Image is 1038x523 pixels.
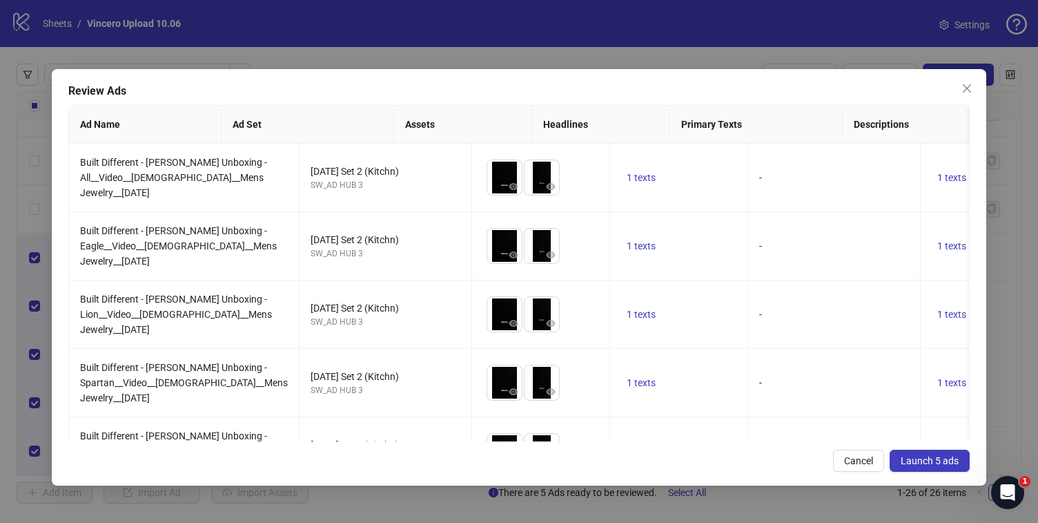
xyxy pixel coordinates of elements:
div: [DATE] Set 2 (Kitchn) [311,301,460,316]
span: eye [509,318,518,328]
span: Built Different - [PERSON_NAME] Unboxing - Wolf__Video__[DEMOGRAPHIC_DATA]__Mens Jewelry__[DATE] [80,430,273,472]
img: Asset 2 [525,229,559,263]
div: SW_AD HUB 3 [311,384,460,397]
span: - [759,309,762,320]
button: 1 texts [621,306,661,323]
span: 1 texts [937,240,966,251]
img: Asset 1 [487,160,522,195]
span: 1 texts [627,377,656,388]
button: 1 texts [621,374,661,391]
span: Built Different - [PERSON_NAME] Unboxing - All__Video__[DEMOGRAPHIC_DATA]__Mens Jewelry__[DATE] [80,157,267,198]
span: Cancel [844,455,873,466]
img: Asset 1 [487,434,522,468]
span: close [961,83,972,94]
button: 1 texts [621,169,661,186]
span: 1 texts [937,377,966,388]
div: [DATE] Set 2 (Kitchn) [311,369,460,384]
img: Asset 2 [525,434,559,468]
span: eye [509,387,518,397]
div: [DATE] Set 2 (Kitchn) [311,437,460,453]
img: Asset 1 [487,365,522,400]
button: Close [956,77,978,99]
th: Headlines [532,106,670,144]
button: 1 texts [621,238,661,254]
span: 1 texts [627,172,656,183]
span: 1 texts [627,240,656,251]
img: Asset 2 [525,297,559,332]
button: Preview [505,383,522,400]
img: Asset 2 [525,365,559,400]
span: eye [546,318,556,328]
img: Asset 2 [525,160,559,195]
span: Built Different - [PERSON_NAME] Unboxing - Eagle__Video__[DEMOGRAPHIC_DATA]__Mens Jewelry__[DATE] [80,225,277,267]
span: eye [509,250,518,260]
button: Preview [542,315,559,332]
span: eye [546,387,556,397]
button: Preview [505,178,522,195]
th: Descriptions [843,106,1015,144]
div: SW_AD HUB 3 [311,316,460,329]
iframe: Intercom live chat [991,476,1024,509]
button: Launch 5 ads [890,450,970,472]
button: Cancel [833,450,884,472]
div: [DATE] Set 2 (Kitchn) [311,164,460,179]
span: 1 texts [627,309,656,320]
button: 1 texts [932,374,972,391]
img: Asset 1 [487,229,522,263]
th: Assets [394,106,532,144]
span: - [759,377,762,388]
div: SW_AD HUB 3 [311,247,460,260]
span: 1 texts [937,309,966,320]
span: eye [546,182,556,191]
button: Preview [505,315,522,332]
div: Review Ads [68,83,970,99]
span: eye [546,250,556,260]
img: Asset 1 [487,297,522,332]
span: - [759,240,762,251]
div: [DATE] Set 2 (Kitchn) [311,232,460,247]
th: Ad Name [69,106,222,144]
span: Built Different - [PERSON_NAME] Unboxing - Lion__Video__[DEMOGRAPHIC_DATA]__Mens Jewelry__[DATE] [80,294,272,335]
span: 1 [1019,476,1030,487]
button: 1 texts [932,238,972,254]
button: Preview [505,247,522,263]
div: SW_AD HUB 3 [311,179,460,192]
span: Built Different - [PERSON_NAME] Unboxing - Spartan__Video__[DEMOGRAPHIC_DATA]__Mens Jewelry__[DATE] [80,362,288,403]
button: Preview [542,178,559,195]
button: Preview [542,247,559,263]
span: - [759,172,762,183]
span: eye [509,182,518,191]
button: 1 texts [932,306,972,323]
button: Preview [542,383,559,400]
button: 1 texts [932,169,972,186]
th: Ad Set [222,106,394,144]
span: 1 texts [937,172,966,183]
span: Launch 5 ads [901,455,959,466]
th: Primary Texts [670,106,843,144]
